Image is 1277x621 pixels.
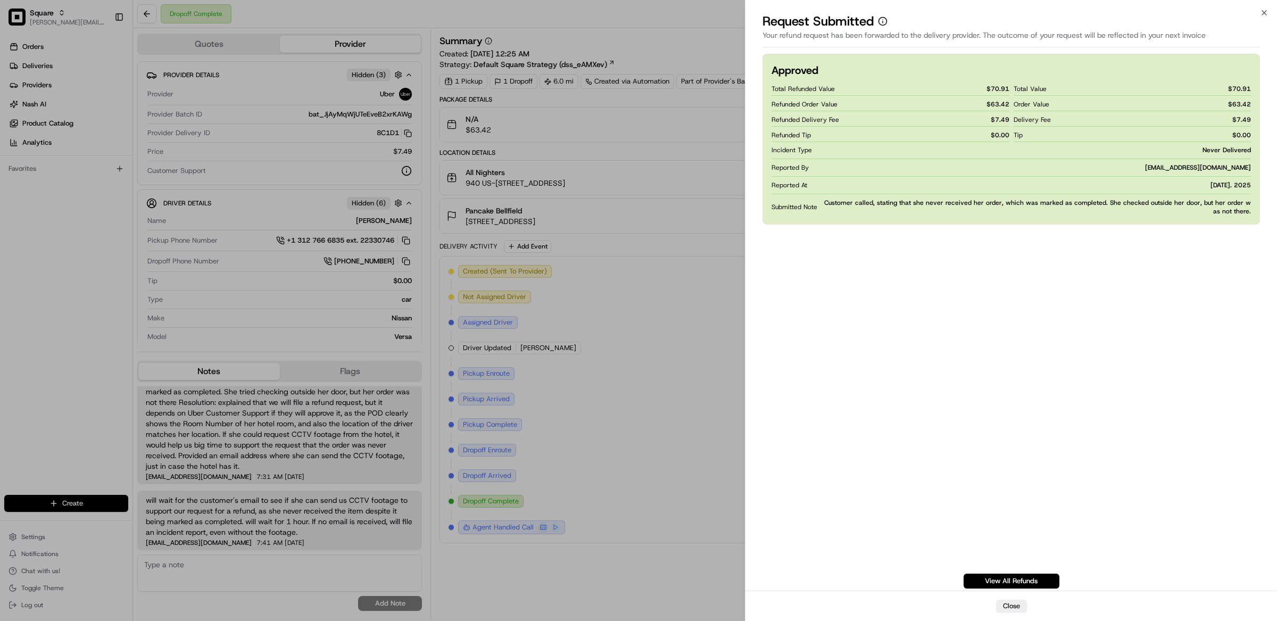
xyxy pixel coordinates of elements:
[986,85,1009,93] span: $ 70.91
[772,131,811,139] span: Refunded Tip
[772,146,812,154] span: Incident Type
[762,30,1260,47] div: Your refund request has been forwarded to the delivery provider. The outcome of your request will...
[772,181,807,189] span: Reported At
[75,180,129,188] a: Powered byPylon
[772,63,818,78] h2: Approved
[90,155,98,164] div: 💻
[36,112,135,121] div: We're available if you need us!
[11,102,30,121] img: 1736555255976-a54dd68f-1ca7-489b-9aae-adbdc363a1c4
[1232,131,1251,139] span: $ 0.00
[1145,163,1251,172] span: [EMAIL_ADDRESS][DOMAIN_NAME]
[1228,100,1251,109] span: $ 63.42
[21,154,81,165] span: Knowledge Base
[991,131,1009,139] span: $ 0.00
[1210,181,1251,189] span: [DATE]. 2025
[772,85,835,93] span: Total Refunded Value
[11,43,194,60] p: Welcome 👋
[772,203,817,211] span: Submitted Note
[1232,115,1251,124] span: $ 7.49
[772,163,809,172] span: Reported By
[1014,115,1051,124] span: Delivery Fee
[36,102,175,112] div: Start new chat
[106,180,129,188] span: Pylon
[1014,131,1023,139] span: Tip
[11,11,32,32] img: Nash
[772,100,837,109] span: Refunded Order Value
[964,574,1059,589] a: View All Refunds
[1014,100,1049,109] span: Order Value
[822,198,1251,216] span: Customer called, stating that she never received her order, which was marked as completed. She ch...
[991,115,1009,124] span: $ 7.49
[11,155,19,164] div: 📗
[28,69,176,80] input: Clear
[101,154,171,165] span: API Documentation
[181,105,194,118] button: Start new chat
[86,150,175,169] a: 💻API Documentation
[986,100,1009,109] span: $ 63.42
[996,600,1027,612] button: Close
[772,115,839,124] span: Refunded Delivery Fee
[762,13,874,30] p: Request Submitted
[1203,146,1251,154] span: Never Delivered
[6,150,86,169] a: 📗Knowledge Base
[1228,85,1251,93] span: $ 70.91
[1014,85,1047,93] span: Total Value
